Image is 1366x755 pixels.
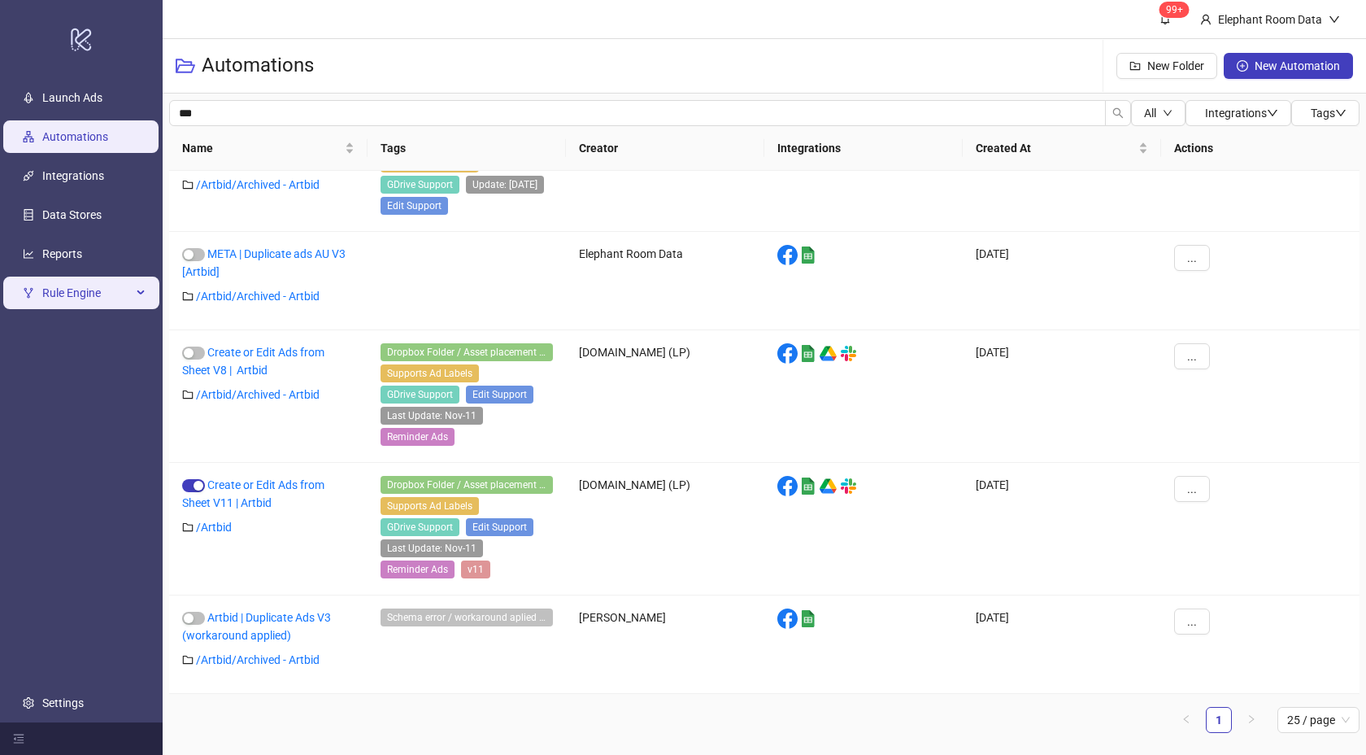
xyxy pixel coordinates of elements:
[42,169,104,182] a: Integrations
[42,208,102,221] a: Data Stores
[42,696,84,709] a: Settings
[1187,482,1197,495] span: ...
[1238,707,1264,733] li: Next Page
[461,561,490,578] span: v11
[1116,53,1217,79] button: New Folder
[466,176,544,194] span: Update: 06-06-2024
[963,596,1161,694] div: [DATE]
[13,733,24,744] span: menu-fold
[182,247,346,278] a: META | Duplicate ads AU V3 [Artbid]
[1291,100,1359,126] button: Tagsdown
[963,126,1161,171] th: Created At
[1205,107,1278,120] span: Integrations
[566,232,764,330] div: Elephant Room Data
[566,330,764,463] div: [DOMAIN_NAME] (LP)
[381,343,553,361] span: Dropbox Folder / Asset placement detection
[196,388,320,401] a: /Artbid/Archived - Artbid
[42,91,102,104] a: Launch Ads
[1174,609,1210,635] button: ...
[566,463,764,596] div: [DOMAIN_NAME] (LP)
[1147,59,1204,72] span: New Folder
[23,287,34,299] span: fork
[1161,126,1359,171] th: Actions
[1129,60,1141,72] span: folder-add
[1212,11,1329,28] div: Elephant Room Data
[182,611,331,642] a: Artbid | Duplicate Ads V3 (workaround applied)
[182,654,194,666] span: folder
[42,247,82,260] a: Reports
[381,407,483,425] span: Last Update: Nov-11
[1174,343,1210,369] button: ...
[1277,707,1359,733] div: Page Size
[963,463,1161,596] div: [DATE]
[1159,13,1171,24] span: bell
[566,120,764,232] div: Elephant Room Data
[196,178,320,191] a: /Artbid/Archived - Artbid
[963,120,1161,232] div: [DATE]
[381,561,455,578] span: Reminder Ads
[466,386,533,404] span: Edit Support
[976,139,1135,157] span: Created At
[1163,108,1172,118] span: down
[1237,60,1248,72] span: plus-circle
[466,518,533,536] span: Edit Support
[1335,107,1346,119] span: down
[1181,714,1191,724] span: left
[1112,107,1124,119] span: search
[1200,14,1212,25] span: user
[1246,714,1256,724] span: right
[381,428,455,446] span: Reminder Ads
[381,476,553,494] span: Dropbox Folder / Asset placement detection
[381,609,553,626] span: Schema error / workaround aplied 2024-08-27T10:57+0200
[182,290,194,302] span: folder
[1255,59,1340,72] span: New Automation
[381,364,479,382] span: Supports Ad Labels
[1174,476,1210,502] button: ...
[176,56,195,76] span: folder-open
[196,521,232,534] a: /Artbid
[381,497,479,515] span: Supports Ad Labels
[1206,707,1232,733] li: 1
[182,478,324,509] a: Create or Edit Ads from Sheet V11 | Artbid
[1207,708,1231,732] a: 1
[963,330,1161,463] div: [DATE]
[381,176,459,194] span: GDrive Support
[182,522,194,533] span: folder
[1159,2,1190,18] sup: 1443
[381,518,459,536] span: GDrive Support
[196,653,320,666] a: /Artbid/Archived - Artbid
[1311,107,1346,120] span: Tags
[963,232,1161,330] div: [DATE]
[182,346,324,377] a: Create or Edit Ads from Sheet V8 | Artbid
[1287,708,1350,732] span: 25 / page
[1144,107,1156,120] span: All
[182,389,194,400] span: folder
[1329,14,1340,25] span: down
[1267,107,1278,119] span: down
[1238,707,1264,733] button: right
[381,539,483,557] span: Last Update: Nov-11
[182,179,194,190] span: folder
[169,126,368,171] th: Name
[182,139,341,157] span: Name
[1187,615,1197,628] span: ...
[381,197,448,215] span: Edit Support
[1185,100,1291,126] button: Integrationsdown
[566,596,764,694] div: [PERSON_NAME]
[196,290,320,303] a: /Artbid/Archived - Artbid
[42,130,108,143] a: Automations
[1224,53,1353,79] button: New Automation
[1173,707,1199,733] li: Previous Page
[1173,707,1199,733] button: left
[764,126,963,171] th: Integrations
[368,126,566,171] th: Tags
[1187,251,1197,264] span: ...
[1174,245,1210,271] button: ...
[202,53,314,79] h3: Automations
[1131,100,1185,126] button: Alldown
[1187,350,1197,363] span: ...
[566,126,764,171] th: Creator
[381,386,459,404] span: GDrive Support
[42,277,132,309] span: Rule Engine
